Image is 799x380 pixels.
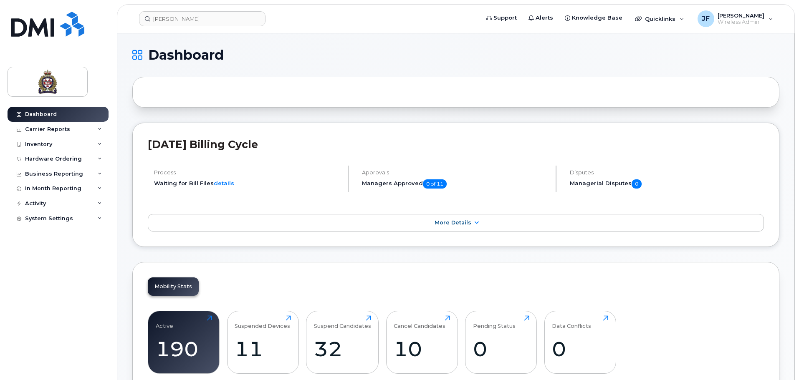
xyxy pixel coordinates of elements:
[235,315,291,369] a: Suspended Devices11
[473,315,529,369] a: Pending Status0
[148,49,224,61] span: Dashboard
[235,315,290,329] div: Suspended Devices
[156,315,212,369] a: Active190
[235,337,291,361] div: 11
[570,179,764,189] h5: Managerial Disputes
[435,219,471,226] span: More Details
[314,337,371,361] div: 32
[154,179,341,187] li: Waiting for Bill Files
[632,179,642,189] span: 0
[314,315,371,329] div: Suspend Candidates
[552,315,591,329] div: Data Conflicts
[394,315,450,369] a: Cancel Candidates10
[552,315,608,369] a: Data Conflicts0
[570,169,764,176] h4: Disputes
[156,315,173,329] div: Active
[473,315,516,329] div: Pending Status
[314,315,371,369] a: Suspend Candidates32
[156,337,212,361] div: 190
[394,337,450,361] div: 10
[423,179,447,189] span: 0 of 11
[148,138,764,151] h2: [DATE] Billing Cycle
[362,169,549,176] h4: Approvals
[362,179,549,189] h5: Managers Approved
[473,337,529,361] div: 0
[394,315,445,329] div: Cancel Candidates
[552,337,608,361] div: 0
[214,180,234,186] a: details
[154,169,341,176] h4: Process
